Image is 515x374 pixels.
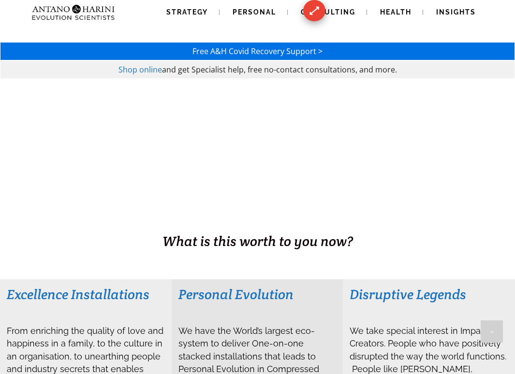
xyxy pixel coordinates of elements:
[192,46,323,57] a: Free A&H Covid Recovery Support >
[350,286,508,303] h3: Disruptive Legends
[436,8,476,16] span: Insights
[233,8,276,16] span: Personal
[178,286,337,303] h3: Personal Evolution
[162,232,353,250] span: What is this worth to you now?
[166,8,208,16] span: Strategy
[380,8,412,16] span: Health
[301,8,355,16] span: Consulting
[7,286,165,303] h3: Excellence Installations
[306,2,323,19] div: ⟷
[1,211,514,231] h1: BUSINESS. HEALTH. Family. Legacy
[118,64,162,75] a: Shop online
[162,64,397,75] span: and get Specialist help, free no-contact consultations, and more.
